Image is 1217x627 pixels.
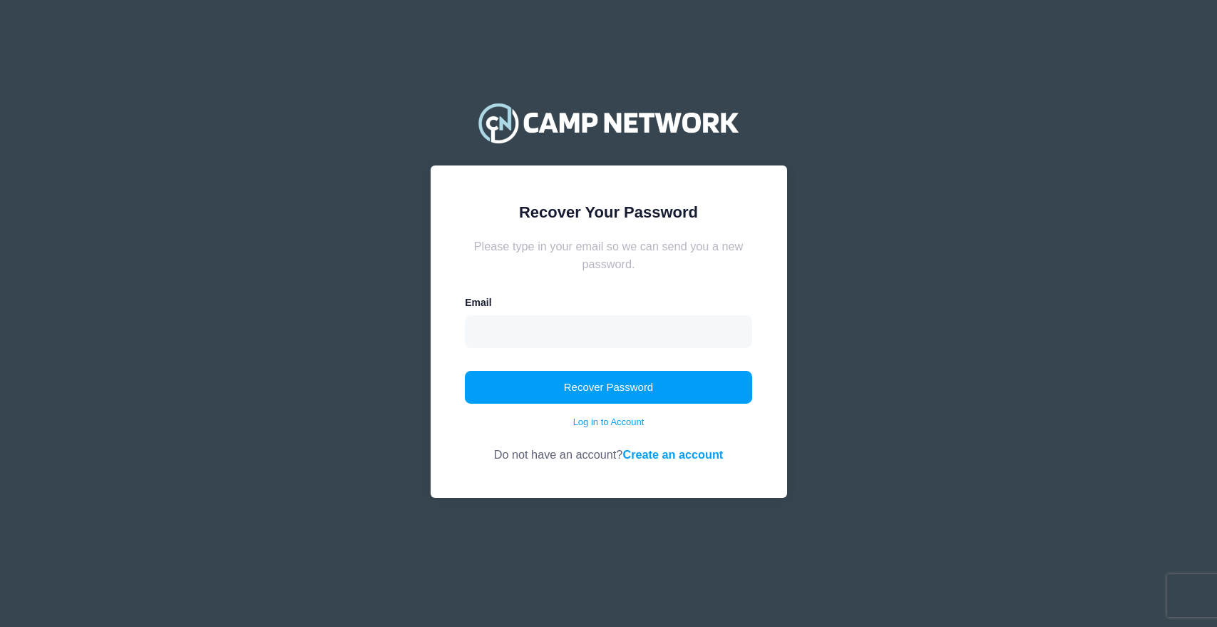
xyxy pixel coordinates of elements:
[622,448,723,461] a: Create an account
[465,429,752,463] div: Do not have an account?
[465,295,491,310] label: Email
[472,94,744,151] img: Camp Network
[465,238,752,272] div: Please type in your email so we can send you a new password.
[465,371,752,404] button: Recover Password
[573,415,645,429] a: Log in to Account
[465,200,752,224] div: Recover Your Password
